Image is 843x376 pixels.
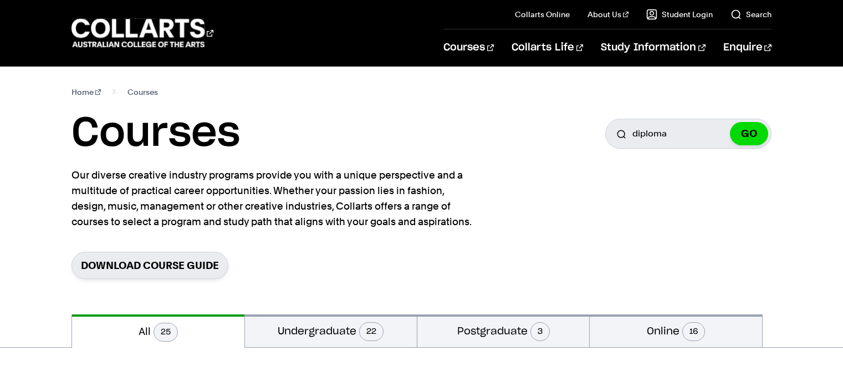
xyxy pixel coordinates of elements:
span: 16 [682,322,705,341]
a: Collarts Life [512,29,583,66]
span: 3 [530,322,550,341]
a: Enquire [723,29,772,66]
button: Online16 [590,314,762,347]
a: Collarts Online [515,9,570,20]
span: 25 [154,323,178,342]
input: Search for a course [605,119,772,149]
p: Our diverse creative industry programs provide you with a unique perspective and a multitude of p... [71,167,476,230]
a: Search [730,9,772,20]
a: Home [71,84,101,100]
a: Download Course Guide [71,252,228,279]
button: GO [730,122,768,145]
a: Student Login [646,9,713,20]
button: Postgraduate3 [417,314,589,347]
button: Undergraduate22 [245,314,417,347]
span: Courses [127,84,158,100]
a: Study Information [601,29,705,66]
a: About Us [587,9,629,20]
button: All25 [72,314,244,348]
h1: Courses [71,109,240,159]
span: 22 [359,322,384,341]
a: Courses [443,29,494,66]
div: Go to homepage [71,17,213,49]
